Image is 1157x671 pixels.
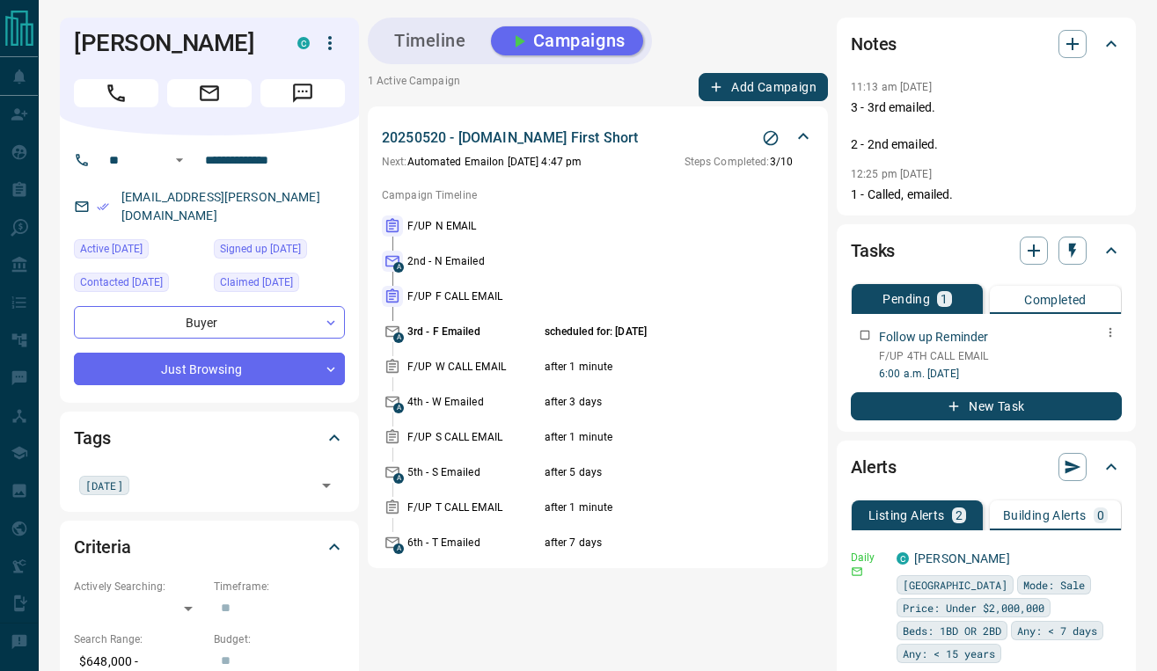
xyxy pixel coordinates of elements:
[879,366,1122,382] p: 6:00 a.m. [DATE]
[851,186,1122,204] p: 1 - Called, emailed.
[851,230,1122,272] div: Tasks
[882,293,930,305] p: Pending
[685,156,770,168] span: Steps Completed:
[74,353,345,385] div: Just Browsing
[407,324,540,339] p: 3rd - F Emailed
[382,156,407,168] span: Next:
[851,237,895,265] h2: Tasks
[382,128,638,149] p: 20250520 - [DOMAIN_NAME] First Short
[956,509,963,521] p: 2
[879,328,988,346] p: Follow up Reminder
[80,274,163,291] span: Contacted [DATE]
[169,150,190,171] button: Open
[407,359,540,375] p: F/UP W CALL EMAIL
[851,168,932,180] p: 12:25 pm [DATE]
[314,473,339,498] button: Open
[545,394,765,410] p: after 3 days
[407,535,540,551] p: 6th - T Emailed
[1023,576,1085,594] span: Mode: Sale
[851,81,932,93] p: 11:13 am [DATE]
[941,293,948,305] p: 1
[393,543,404,554] span: A
[407,218,540,234] p: F/UP N EMAIL
[74,79,158,107] span: Call
[214,579,345,594] p: Timeframe:
[393,262,404,273] span: A
[393,403,404,413] span: A
[407,394,540,410] p: 4th - W Emailed
[121,190,320,222] a: [EMAIL_ADDRESS][PERSON_NAME][DOMAIN_NAME]
[393,332,404,343] span: A
[545,535,765,551] p: after 7 days
[758,125,784,151] button: Stop Campaign
[214,239,345,264] div: Wed Jun 14 2023
[903,576,1007,594] span: [GEOGRAPHIC_DATA]
[74,273,205,297] div: Fri Sep 12 2025
[85,477,123,494] span: [DATE]
[897,552,909,565] div: condos.ca
[393,473,404,484] span: A
[868,509,945,521] p: Listing Alerts
[260,79,345,107] span: Message
[851,453,897,481] h2: Alerts
[382,124,814,173] div: 20250520 - [DOMAIN_NAME] First ShortStop CampaignNext:Automated Emailon [DATE] 4:47 pmSteps Compl...
[167,79,252,107] span: Email
[851,565,863,578] svg: Email
[851,550,886,565] p: Daily
[80,240,143,258] span: Active [DATE]
[545,500,765,515] p: after 1 minute
[220,240,301,258] span: Signed up [DATE]
[699,73,828,101] button: Add Campaign
[377,26,484,55] button: Timeline
[903,599,1044,616] span: Price: Under $2,000,000
[851,23,1122,65] div: Notes
[1017,622,1097,639] span: Any: < 7 days
[74,631,205,647] p: Search Range:
[903,645,995,662] span: Any: < 15 years
[382,154,582,170] p: Automated Email on [DATE] 4:47 pm
[1003,509,1087,521] p: Building Alerts
[879,348,1122,364] p: F/UP 4TH CALL EMAIL
[297,37,310,49] div: condos.ca
[491,26,643,55] button: Campaigns
[851,30,897,58] h2: Notes
[851,98,1122,154] p: 3 - 3rd emailed. 2 - 2nd emailed.
[74,417,345,459] div: Tags
[407,253,540,269] p: 2nd - N Emailed
[407,500,540,515] p: F/UP T CALL EMAIL
[1097,509,1104,521] p: 0
[903,622,1001,639] span: Beds: 1BD OR 2BD
[407,464,540,480] p: 5th - S Emailed
[851,392,1122,420] button: New Task
[368,73,460,101] p: 1 Active Campaign
[214,273,345,297] div: Fri Sep 12 2025
[914,551,1010,565] a: [PERSON_NAME]
[1024,294,1087,306] p: Completed
[74,526,345,568] div: Criteria
[545,464,765,480] p: after 5 days
[74,579,205,594] p: Actively Searching:
[74,424,110,452] h2: Tags
[74,239,205,264] div: Fri Sep 12 2025
[74,29,271,57] h1: [PERSON_NAME]
[214,631,345,647] p: Budget:
[545,359,765,375] p: after 1 minute
[97,201,109,213] svg: Email Verified
[407,288,540,304] p: F/UP F CALL EMAIL
[407,429,540,445] p: F/UP S CALL EMAIL
[851,446,1122,488] div: Alerts
[220,274,293,291] span: Claimed [DATE]
[74,306,345,339] div: Buyer
[382,187,814,203] p: Campaign Timeline
[545,324,765,339] p: scheduled for: [DATE]
[545,429,765,445] p: after 1 minute
[685,154,793,170] p: 3 / 10
[74,533,131,561] h2: Criteria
